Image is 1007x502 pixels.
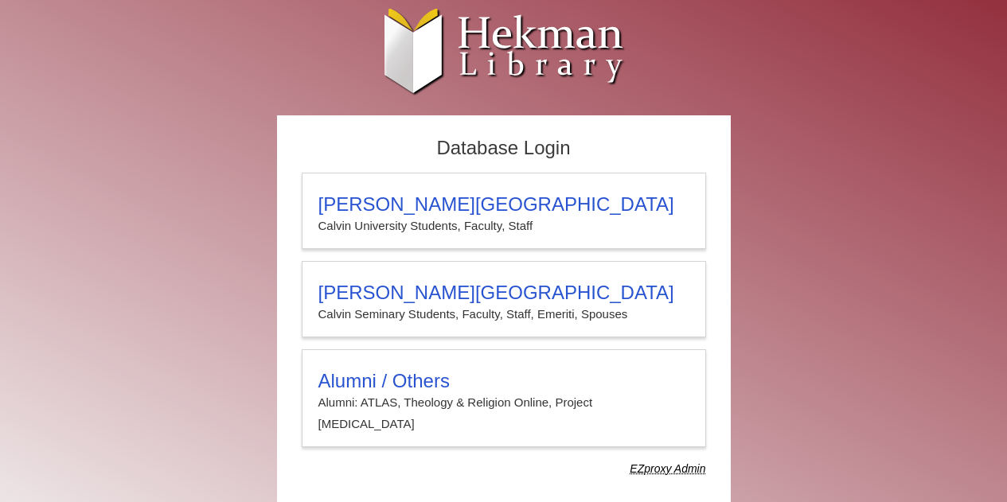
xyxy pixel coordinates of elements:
a: [PERSON_NAME][GEOGRAPHIC_DATA]Calvin University Students, Faculty, Staff [302,173,706,249]
h3: Alumni / Others [318,370,689,392]
p: Calvin University Students, Faculty, Staff [318,216,689,236]
summary: Alumni / OthersAlumni: ATLAS, Theology & Religion Online, Project [MEDICAL_DATA] [318,370,689,434]
h3: [PERSON_NAME][GEOGRAPHIC_DATA] [318,282,689,304]
h3: [PERSON_NAME][GEOGRAPHIC_DATA] [318,193,689,216]
p: Calvin Seminary Students, Faculty, Staff, Emeriti, Spouses [318,304,689,325]
a: [PERSON_NAME][GEOGRAPHIC_DATA]Calvin Seminary Students, Faculty, Staff, Emeriti, Spouses [302,261,706,337]
dfn: Use Alumni login [630,462,705,475]
h2: Database Login [294,132,714,165]
p: Alumni: ATLAS, Theology & Religion Online, Project [MEDICAL_DATA] [318,392,689,434]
